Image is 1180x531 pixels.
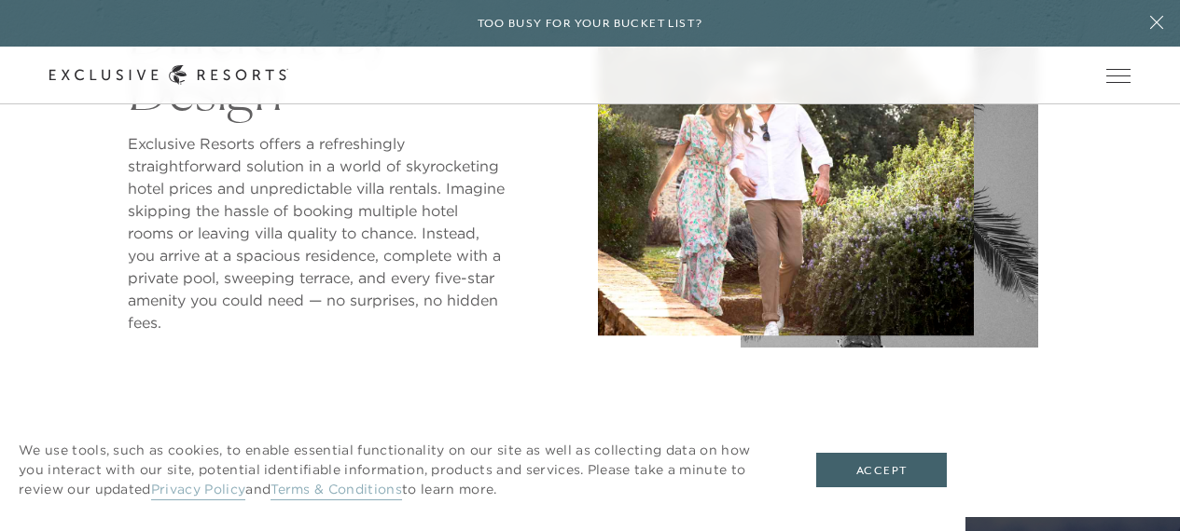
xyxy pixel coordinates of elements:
button: Accept [816,453,947,488]
a: Privacy Policy [151,481,245,500]
p: Exclusive Resorts offers a refreshingly straightforward solution in a world of skyrocketing hotel... [128,132,505,334]
h2: Different By Design [128,6,505,117]
h6: Too busy for your bucket list? [478,15,703,33]
button: Open navigation [1106,69,1131,82]
a: Terms & Conditions [271,481,402,500]
p: We use tools, such as cookies, to enable essential functionality on our site as well as collectin... [19,441,779,499]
